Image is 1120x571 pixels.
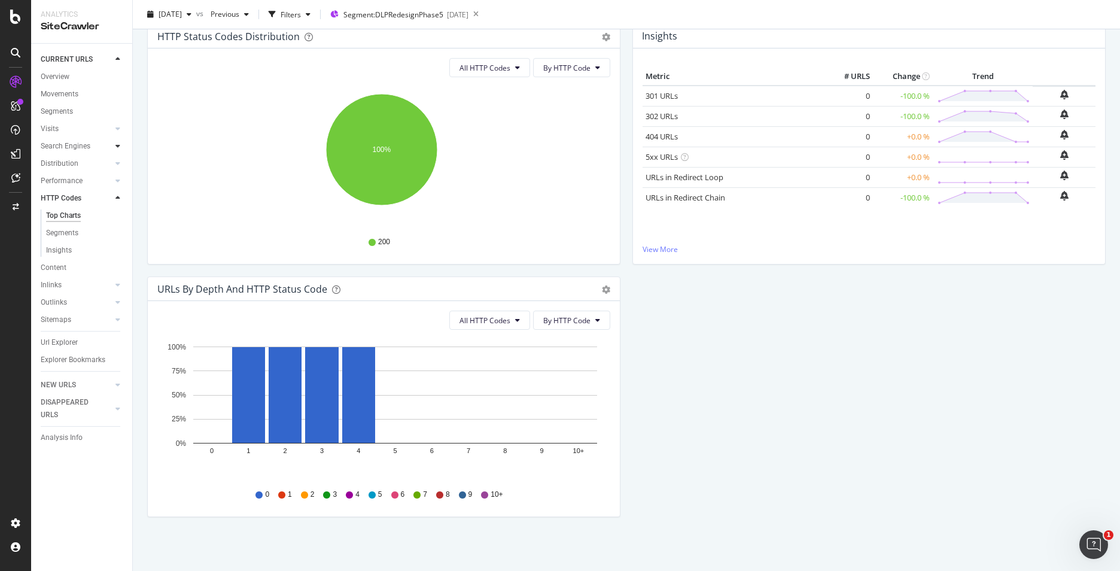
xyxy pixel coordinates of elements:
[467,448,470,455] text: 7
[41,88,78,101] div: Movements
[1060,171,1069,180] div: bell-plus
[159,9,182,19] span: 2025 Oct. 9th
[446,490,450,500] span: 8
[873,106,933,126] td: -100.0 %
[206,9,239,19] span: Previous
[646,151,678,162] a: 5xx URLs
[311,490,315,500] span: 2
[157,339,606,478] div: A chart.
[357,448,360,455] text: 4
[333,490,337,500] span: 3
[825,187,873,208] td: 0
[41,396,101,421] div: DISAPPEARED URLS
[157,31,300,42] div: HTTP Status Codes Distribution
[46,227,124,239] a: Segments
[873,68,933,86] th: Change
[41,140,90,153] div: Search Engines
[543,63,591,73] span: By HTTP Code
[157,283,327,295] div: URLs by Depth and HTTP Status Code
[449,58,530,77] button: All HTTP Codes
[41,379,76,391] div: NEW URLS
[41,71,69,83] div: Overview
[41,53,112,66] a: CURRENT URLS
[41,354,105,366] div: Explorer Bookmarks
[873,147,933,167] td: +0.0 %
[873,187,933,208] td: -100.0 %
[355,490,360,500] span: 4
[543,315,591,326] span: By HTTP Code
[447,10,468,20] div: [DATE]
[281,9,301,19] div: Filters
[41,336,78,349] div: Url Explorer
[172,415,186,424] text: 25%
[459,63,510,73] span: All HTTP Codes
[343,10,443,20] span: Segment: DLPRedesignPhase5
[468,490,473,500] span: 9
[264,5,315,24] button: Filters
[157,87,606,226] svg: A chart.
[825,126,873,147] td: 0
[449,311,530,330] button: All HTTP Codes
[873,126,933,147] td: +0.0 %
[41,123,59,135] div: Visits
[46,227,78,239] div: Segments
[933,68,1033,86] th: Trend
[423,490,427,500] span: 7
[491,490,503,500] span: 10+
[1079,530,1108,559] iframe: Intercom live chat
[646,131,678,142] a: 404 URLs
[41,279,62,291] div: Inlinks
[1060,191,1069,201] div: bell-plus
[41,314,71,326] div: Sitemaps
[873,86,933,107] td: -100.0 %
[1060,130,1069,139] div: bell-plus
[41,123,112,135] a: Visits
[41,88,124,101] a: Movements
[246,448,250,455] text: 1
[646,192,725,203] a: URLs in Redirect Chain
[41,336,124,349] a: Url Explorer
[41,157,112,170] a: Distribution
[643,68,825,86] th: Metric
[825,147,873,167] td: 0
[573,448,585,455] text: 10+
[288,490,292,500] span: 1
[176,439,187,448] text: 0%
[41,262,66,274] div: Content
[1060,90,1069,99] div: bell-plus
[265,490,269,500] span: 0
[378,237,390,247] span: 200
[643,244,1095,254] a: View More
[646,90,678,101] a: 301 URLs
[1104,530,1113,540] span: 1
[646,172,723,183] a: URLs in Redirect Loop
[393,448,397,455] text: 5
[41,105,124,118] a: Segments
[540,448,544,455] text: 9
[168,343,186,351] text: 100%
[172,367,186,375] text: 75%
[459,315,510,326] span: All HTTP Codes
[646,111,678,122] a: 302 URLs
[642,28,677,44] h4: Insights
[602,33,610,41] div: gear
[46,244,72,257] div: Insights
[46,244,124,257] a: Insights
[172,391,186,399] text: 50%
[46,209,124,222] a: Top Charts
[378,490,382,500] span: 5
[1060,110,1069,119] div: bell-plus
[41,432,124,444] a: Analysis Info
[602,285,610,294] div: gear
[41,296,67,309] div: Outlinks
[284,448,287,455] text: 2
[41,175,83,187] div: Performance
[41,10,123,20] div: Analytics
[825,68,873,86] th: # URLS
[41,432,83,444] div: Analysis Info
[41,396,112,421] a: DISAPPEARED URLS
[41,354,124,366] a: Explorer Bookmarks
[41,192,112,205] a: HTTP Codes
[41,53,93,66] div: CURRENT URLS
